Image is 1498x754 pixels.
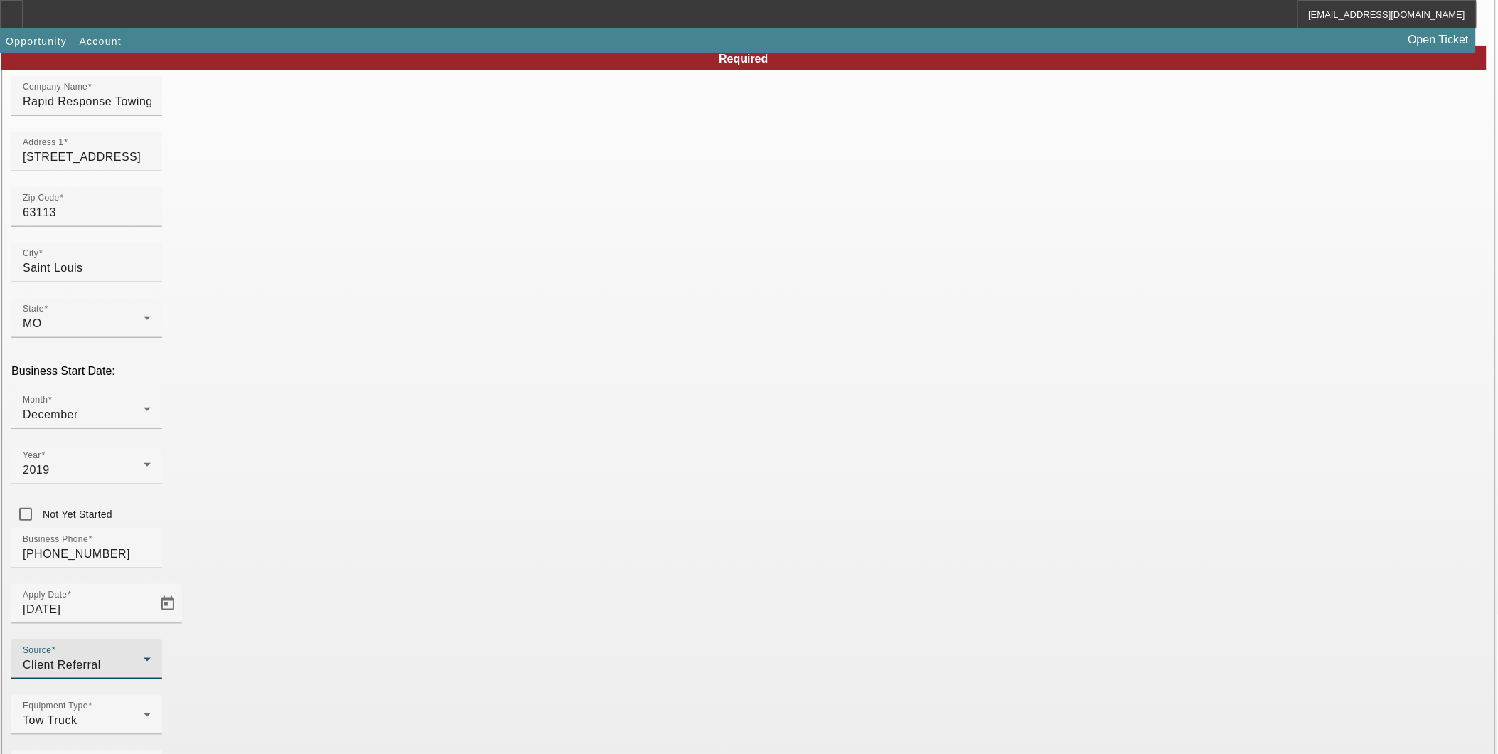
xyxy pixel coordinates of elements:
mat-label: Apply Date [23,590,67,600]
span: December [23,408,78,420]
p: Business Start Date: [11,365,1487,378]
mat-label: Zip Code [23,193,60,203]
mat-label: Source [23,646,51,655]
mat-label: Business Phone [23,535,88,544]
span: Account [80,36,122,47]
span: Client Referral [23,659,101,671]
mat-label: Month [23,395,48,405]
mat-label: State [23,304,44,314]
a: Open Ticket [1403,28,1475,52]
mat-label: Company Name [23,83,87,92]
mat-label: Address 1 [23,138,63,147]
mat-label: City [23,249,38,258]
button: Account [76,28,125,54]
label: Not Yet Started [40,507,112,521]
mat-label: Equipment Type [23,701,88,711]
span: Opportunity [6,36,67,47]
button: Open calendar [154,590,182,618]
mat-label: Year [23,451,41,460]
span: Required [719,53,768,65]
span: Tow Truck [23,714,77,726]
span: 2019 [23,464,50,476]
span: MO [23,317,42,329]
